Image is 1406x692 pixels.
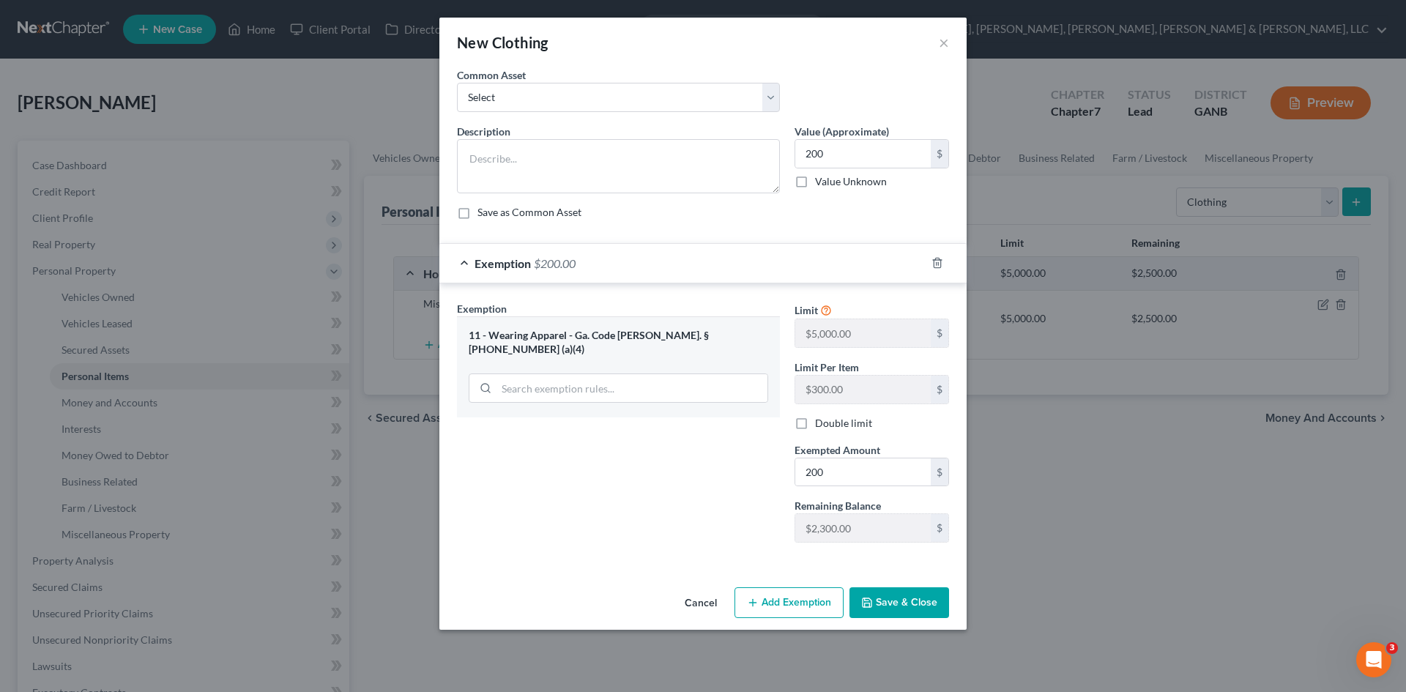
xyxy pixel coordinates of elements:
[931,458,948,486] div: $
[457,302,507,315] span: Exemption
[475,256,531,270] span: Exemption
[815,174,887,189] label: Value Unknown
[477,205,581,220] label: Save as Common Asset
[795,124,889,139] label: Value (Approximate)
[931,514,948,542] div: $
[534,256,576,270] span: $200.00
[795,498,881,513] label: Remaining Balance
[795,514,931,542] input: --
[457,32,548,53] div: New Clothing
[795,444,880,456] span: Exempted Amount
[457,125,510,138] span: Description
[795,140,931,168] input: 0.00
[931,319,948,347] div: $
[734,587,844,618] button: Add Exemption
[795,304,818,316] span: Limit
[815,416,872,431] label: Double limit
[457,67,526,83] label: Common Asset
[496,374,767,402] input: Search exemption rules...
[1386,642,1398,654] span: 3
[469,329,768,356] div: 11 - Wearing Apparel - Ga. Code [PERSON_NAME]. § [PHONE_NUMBER] (a)(4)
[1356,642,1391,677] iframe: Intercom live chat
[673,589,729,618] button: Cancel
[931,376,948,403] div: $
[939,34,949,51] button: ×
[795,376,931,403] input: --
[795,319,931,347] input: --
[931,140,948,168] div: $
[849,587,949,618] button: Save & Close
[795,360,859,375] label: Limit Per Item
[795,458,931,486] input: 0.00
